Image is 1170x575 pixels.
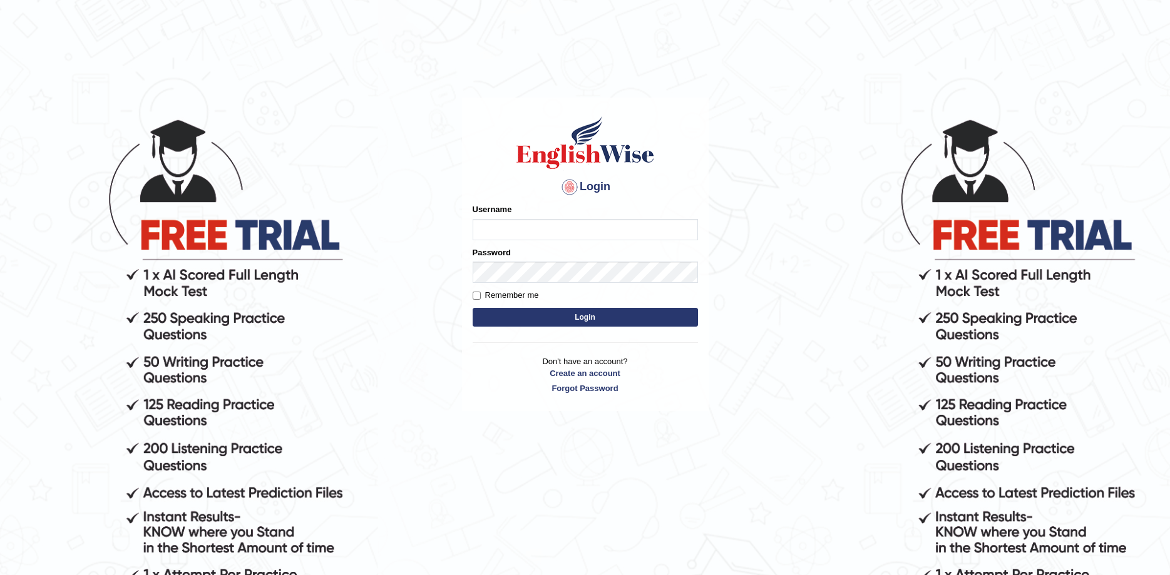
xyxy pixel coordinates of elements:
a: Forgot Password [473,382,698,394]
button: Login [473,308,698,327]
label: Remember me [473,289,539,302]
input: Remember me [473,292,481,300]
label: Password [473,247,511,258]
h4: Login [473,177,698,197]
p: Don't have an account? [473,355,698,394]
img: Logo of English Wise sign in for intelligent practice with AI [514,114,657,171]
label: Username [473,203,512,215]
a: Create an account [473,367,698,379]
